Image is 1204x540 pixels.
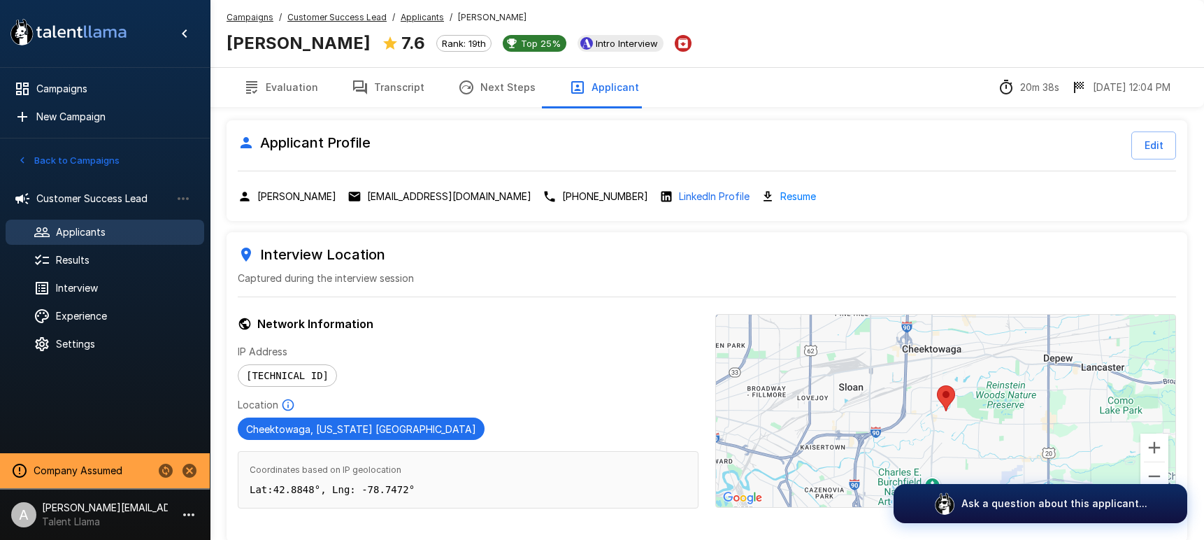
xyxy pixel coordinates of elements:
[238,132,371,154] h6: Applicant Profile
[1131,132,1176,159] button: Edit
[227,12,273,22] u: Campaigns
[590,38,664,49] span: Intro Interview
[250,463,687,477] span: Coordinates based on IP geolocation
[1140,434,1168,462] button: Zoom in
[578,35,664,52] div: View profile in Ashby
[450,10,452,24] span: /
[894,484,1187,523] button: Ask a question about this applicant...
[761,188,816,204] div: Download resume
[441,68,552,107] button: Next Steps
[719,489,766,507] img: Google
[227,33,371,53] b: [PERSON_NAME]
[780,188,816,204] a: Resume
[250,483,687,497] p: Lat: 42.8848 °, Lng: -78.7472 °
[238,370,336,381] span: [TECHNICAL_ID]
[961,497,1147,511] p: Ask a question about this applicant...
[238,271,1176,285] p: Captured during the interview session
[238,423,485,435] span: Cheektowaga, [US_STATE] [GEOGRAPHIC_DATA]
[933,492,956,515] img: logo_glasses@2x.png
[367,190,531,204] p: [EMAIL_ADDRESS][DOMAIN_NAME]
[543,190,648,204] div: Click to copy
[679,190,750,204] a: LinkedIn Profile
[401,33,425,53] b: 7.6
[1093,80,1170,94] p: [DATE] 12:04 PM
[392,10,395,24] span: /
[238,243,1176,266] h6: Interview Location
[552,68,656,107] button: Applicant
[238,190,336,204] div: Click to copy
[257,190,336,204] p: [PERSON_NAME]
[1070,79,1170,96] div: The date and time when the interview was completed
[998,79,1059,96] div: The time between starting and completing the interview
[562,190,648,204] p: [PHONE_NUMBER]
[335,68,441,107] button: Transcript
[238,345,698,359] p: IP Address
[401,12,444,22] u: Applicants
[281,398,295,412] svg: Based on IP Address and not guaranteed to be accurate
[580,37,593,50] img: ashbyhq_logo.jpeg
[287,12,387,22] u: Customer Success Lead
[1140,462,1168,490] button: Zoom out
[515,38,566,49] span: Top 25%
[238,398,278,412] p: Location
[675,35,691,52] button: Archive Applicant
[437,38,491,49] span: Rank: 19th
[279,10,282,24] span: /
[1020,80,1059,94] p: 20m 38s
[227,68,335,107] button: Evaluation
[238,314,698,334] h6: Network Information
[458,10,526,24] span: [PERSON_NAME]
[347,190,531,204] div: Click to copy
[659,190,750,204] div: Open LinkedIn profile
[719,489,766,507] a: Open this area in Google Maps (opens a new window)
